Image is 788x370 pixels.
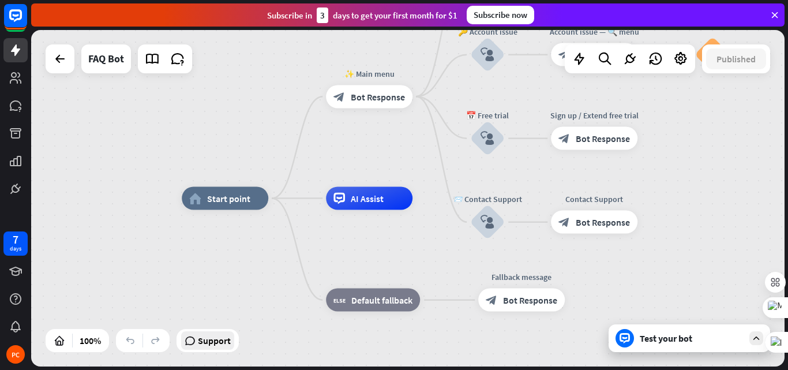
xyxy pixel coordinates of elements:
i: block_fallback [333,294,346,306]
span: Bot Response [576,216,630,228]
i: block_user_input [481,215,494,229]
span: Bot Response [576,133,630,144]
span: Bot Response [351,91,405,102]
div: Test your bot [640,332,744,344]
i: block_bot_response [558,49,570,61]
span: Bot Response [503,294,557,306]
div: Contact Support [542,193,646,205]
button: Published [706,48,766,69]
div: 📅 Free trial [453,110,522,121]
span: Start point [207,193,250,204]
div: ✨ Main menu [317,68,421,79]
i: block_bot_response [333,91,345,102]
button: Open LiveChat chat widget [9,5,44,39]
div: Sign up / Extend free trial [542,110,646,121]
i: block_bot_response [558,216,570,228]
div: Subscribe now [467,6,534,24]
div: Fallback message [470,271,573,283]
span: Default fallback [351,294,412,306]
i: block_bot_response [486,294,497,306]
div: 3 [317,8,328,23]
div: 🔑 Account issue [453,26,522,38]
a: 7 days [3,231,28,256]
div: days [10,245,21,253]
span: AI Assist [351,193,384,204]
div: 📨 Contact Support [453,193,522,205]
div: FAQ Bot [88,44,124,73]
div: Subscribe in days to get your first month for $1 [267,8,457,23]
i: block_bot_response [558,133,570,144]
i: block_user_input [481,48,494,62]
div: Account issue — 🔍 menu [542,26,646,38]
i: block_user_input [481,132,494,145]
i: home_2 [189,193,201,204]
div: 100% [76,331,104,350]
div: PC [6,345,25,364]
span: Support [198,331,231,350]
div: 7 [13,234,18,245]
